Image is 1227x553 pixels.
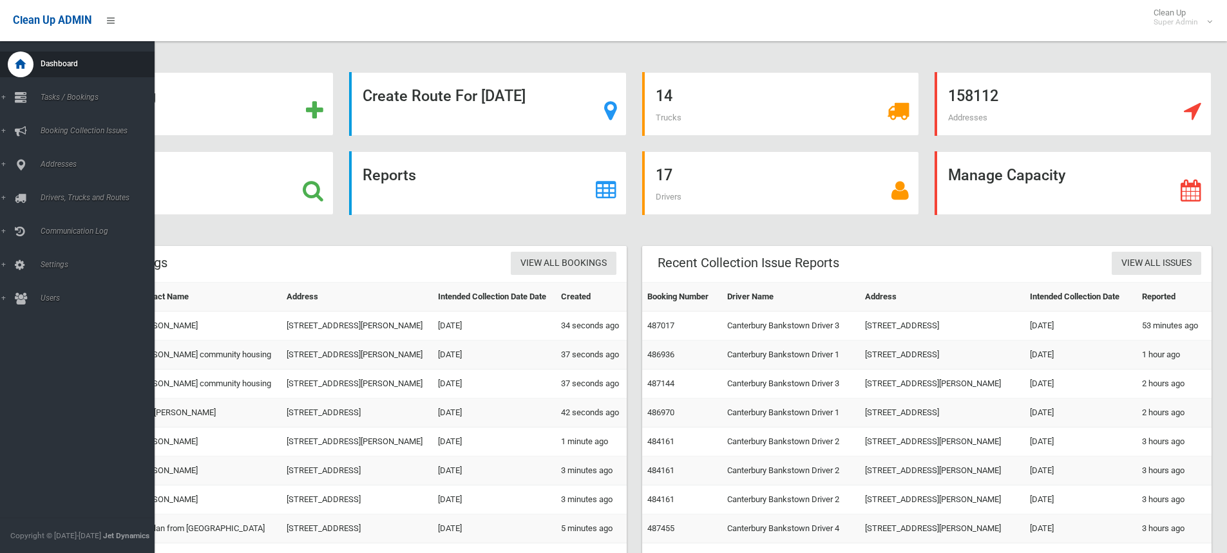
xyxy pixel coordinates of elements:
[860,427,1024,456] td: [STREET_ADDRESS][PERSON_NAME]
[556,427,627,456] td: 1 minute ago
[556,485,627,514] td: 3 minutes ago
[647,523,674,533] a: 487455
[722,283,860,312] th: Driver Name
[1112,252,1201,276] a: View All Issues
[1025,398,1137,427] td: [DATE]
[647,408,674,417] a: 486970
[656,166,672,184] strong: 17
[860,283,1024,312] th: Address
[860,456,1024,485] td: [STREET_ADDRESS][PERSON_NAME]
[948,113,987,122] span: Addresses
[1137,427,1212,456] td: 3 hours ago
[860,370,1024,398] td: [STREET_ADDRESS][PERSON_NAME]
[57,151,334,215] a: Search
[647,436,674,446] a: 484161
[1137,312,1212,341] td: 53 minutes ago
[722,514,860,543] td: Canterbury Bankstown Driver 4
[281,312,433,341] td: [STREET_ADDRESS][PERSON_NAME]
[722,341,860,370] td: Canterbury Bankstown Driver 1
[433,514,556,543] td: [DATE]
[722,398,860,427] td: Canterbury Bankstown Driver 1
[37,160,164,169] span: Addresses
[642,250,855,276] header: Recent Collection Issue Reports
[647,465,674,475] a: 484161
[433,456,556,485] td: [DATE]
[37,126,164,135] span: Booking Collection Issues
[642,72,919,136] a: 14 Trucks
[1137,398,1212,427] td: 2 hours ago
[722,427,860,456] td: Canterbury Bankstown Driver 2
[57,72,334,136] a: Add Booking
[281,427,433,456] td: [STREET_ADDRESS][PERSON_NAME]
[363,87,526,105] strong: Create Route For [DATE]
[1137,485,1212,514] td: 3 hours ago
[1025,456,1137,485] td: [DATE]
[556,456,627,485] td: 3 minutes ago
[1025,283,1137,312] th: Intended Collection Date
[281,398,433,427] td: [STREET_ADDRESS]
[433,427,556,456] td: [DATE]
[13,14,91,26] span: Clean Up ADMIN
[37,193,164,202] span: Drivers, Trucks and Routes
[433,485,556,514] td: [DATE]
[722,312,860,341] td: Canterbury Bankstown Driver 3
[349,72,626,136] a: Create Route For [DATE]
[1137,283,1212,312] th: Reported
[1147,8,1211,27] span: Clean Up
[935,151,1212,215] a: Manage Capacity
[349,151,626,215] a: Reports
[37,227,164,236] span: Communication Log
[1137,341,1212,370] td: 1 hour ago
[556,312,627,341] td: 34 seconds ago
[1154,17,1198,27] small: Super Admin
[1137,370,1212,398] td: 2 hours ago
[1025,427,1137,456] td: [DATE]
[642,283,723,312] th: Booking Number
[281,456,433,485] td: [STREET_ADDRESS]
[1025,514,1137,543] td: [DATE]
[642,151,919,215] a: 17 Drivers
[722,456,860,485] td: Canterbury Bankstown Driver 2
[556,398,627,427] td: 42 seconds ago
[131,312,281,341] td: [PERSON_NAME]
[281,370,433,398] td: [STREET_ADDRESS][PERSON_NAME]
[722,485,860,514] td: Canterbury Bankstown Driver 2
[1137,514,1212,543] td: 3 hours ago
[656,113,681,122] span: Trucks
[433,341,556,370] td: [DATE]
[281,341,433,370] td: [STREET_ADDRESS][PERSON_NAME]
[103,531,149,540] strong: Jet Dynamics
[281,514,433,543] td: [STREET_ADDRESS]
[1025,312,1137,341] td: [DATE]
[656,87,672,105] strong: 14
[860,398,1024,427] td: [STREET_ADDRESS]
[1025,341,1137,370] td: [DATE]
[1025,485,1137,514] td: [DATE]
[722,370,860,398] td: Canterbury Bankstown Driver 3
[556,370,627,398] td: 37 seconds ago
[556,283,627,312] th: Created
[363,166,416,184] strong: Reports
[131,485,281,514] td: [PERSON_NAME]
[37,59,164,68] span: Dashboard
[860,514,1024,543] td: [STREET_ADDRESS][PERSON_NAME]
[131,370,281,398] td: [PERSON_NAME] community housing
[948,87,998,105] strong: 158112
[647,494,674,504] a: 484161
[433,283,556,312] th: Intended Collection Date Date
[1025,370,1137,398] td: [DATE]
[131,398,281,427] td: VAN [PERSON_NAME]
[860,312,1024,341] td: [STREET_ADDRESS]
[131,283,281,312] th: Contact Name
[647,321,674,330] a: 487017
[37,294,164,303] span: Users
[647,350,674,359] a: 486936
[131,514,281,543] td: Lachlan from [GEOGRAPHIC_DATA]
[433,370,556,398] td: [DATE]
[37,260,164,269] span: Settings
[556,341,627,370] td: 37 seconds ago
[281,485,433,514] td: [STREET_ADDRESS]
[860,341,1024,370] td: [STREET_ADDRESS]
[935,72,1212,136] a: 158112 Addresses
[860,485,1024,514] td: [STREET_ADDRESS][PERSON_NAME]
